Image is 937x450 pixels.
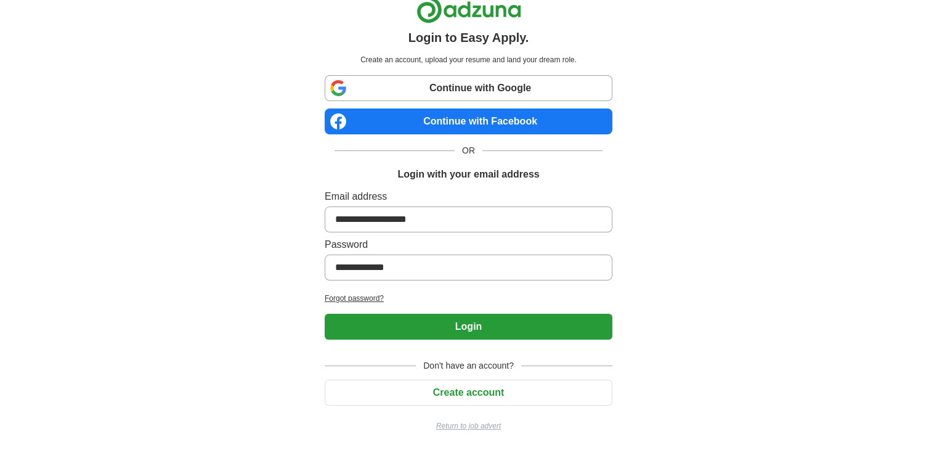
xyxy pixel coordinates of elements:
h1: Login to Easy Apply. [408,28,529,47]
a: Continue with Facebook [325,108,612,134]
button: Create account [325,380,612,406]
span: OR [455,144,482,157]
a: Continue with Google [325,75,612,101]
a: Forgot password? [325,293,612,304]
p: Create an account, upload your resume and land your dream role. [327,54,610,65]
button: Login [325,314,612,340]
label: Email address [325,189,612,204]
a: Create account [325,387,612,398]
label: Password [325,237,612,252]
a: Return to job advert [325,420,612,432]
h1: Login with your email address [397,167,539,182]
span: Don't have an account? [416,359,521,372]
